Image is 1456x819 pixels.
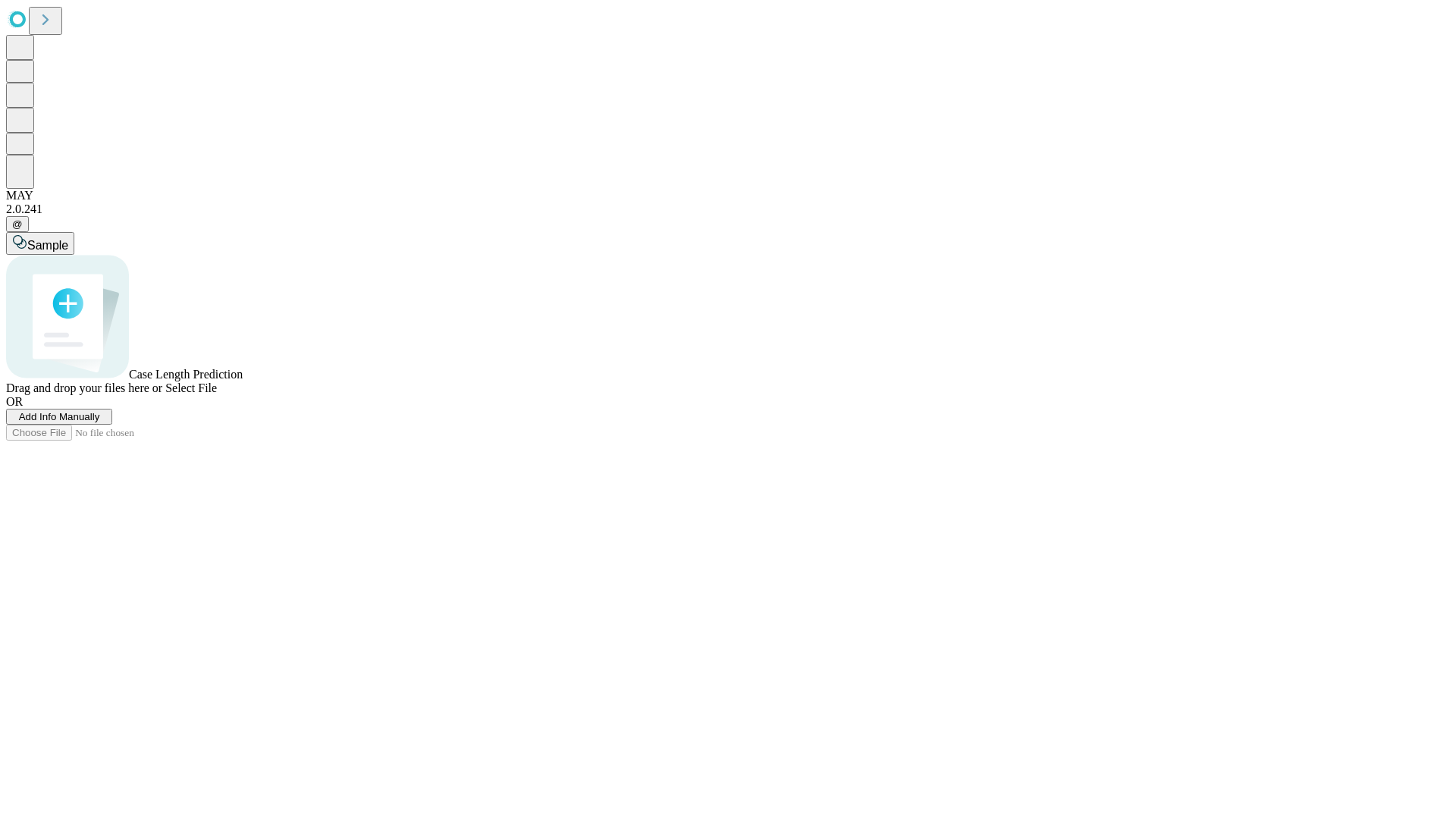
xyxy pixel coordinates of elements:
span: Case Length Prediction [129,368,243,381]
span: OR [6,395,23,408]
span: Drag and drop your files here or [6,381,162,394]
button: Sample [6,232,74,255]
button: Add Info Manually [6,409,112,425]
button: @ [6,216,29,232]
span: Select File [165,381,217,394]
div: MAY [6,189,1450,202]
span: @ [12,218,23,230]
div: 2.0.241 [6,202,1450,216]
span: Add Info Manually [19,411,100,422]
span: Sample [27,239,68,252]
